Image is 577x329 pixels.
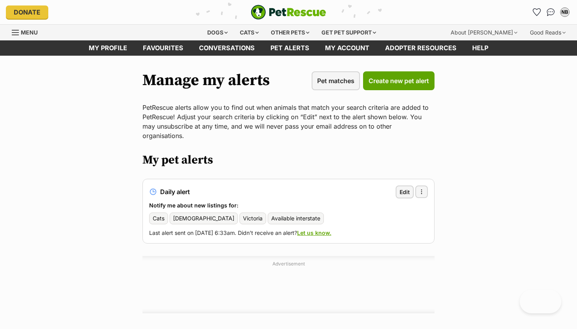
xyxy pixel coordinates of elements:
a: My account [317,40,377,56]
a: My profile [81,40,135,56]
a: Favourites [135,40,191,56]
span: Edit [400,188,410,196]
div: NB [561,8,569,16]
a: PetRescue [251,5,326,20]
div: Get pet support [316,25,382,40]
div: Good Reads [524,25,571,40]
a: Help [464,40,496,56]
a: Pet alerts [263,40,317,56]
h1: Manage my alerts [142,71,270,89]
div: Advertisement [142,256,435,313]
a: Create new pet alert [363,71,435,90]
a: Menu [12,25,43,39]
a: Favourites [530,6,543,18]
h2: My pet alerts [142,153,435,167]
span: Victoria [243,214,263,222]
p: PetRescue alerts allow you to find out when animals that match your search criteria are added to ... [142,103,435,140]
iframe: Help Scout Beacon - Open [520,290,561,313]
span: Available interstate [271,214,320,222]
a: Pet matches [312,71,360,90]
img: logo-e224e6f780fb5917bec1dbf3a21bbac754714ae5b6737aabdf751b685950b380.svg [251,5,326,20]
span: Cats [153,214,164,222]
h3: Notify me about new listings for: [149,202,428,209]
button: My account [559,6,571,18]
a: Edit [396,185,414,198]
ul: Account quick links [530,6,571,18]
div: About [PERSON_NAME] [445,25,523,40]
a: Let us know. [297,229,331,236]
span: Create new pet alert [369,76,429,85]
span: Menu [21,29,38,36]
a: Adopter resources [377,40,464,56]
a: Donate [6,5,48,19]
span: [DEMOGRAPHIC_DATA] [173,214,234,222]
div: Cats [234,25,264,40]
div: Other pets [265,25,315,40]
div: Dogs [202,25,233,40]
p: Last alert sent on [DATE] 6:33am. Didn’t receive an alert? [149,229,428,237]
span: Daily alert [160,188,190,195]
a: conversations [191,40,263,56]
img: chat-41dd97257d64d25036548639549fe6c8038ab92f7586957e7f3b1b290dea8141.svg [547,8,555,16]
a: Conversations [544,6,557,18]
span: Pet matches [317,76,354,85]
